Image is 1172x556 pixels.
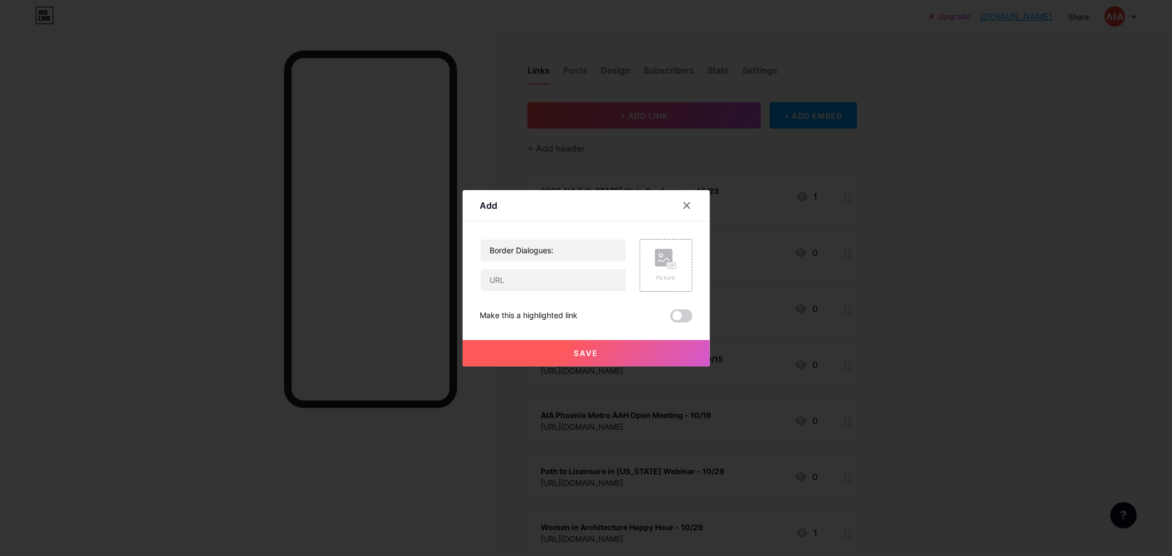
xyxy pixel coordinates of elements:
[574,348,598,358] span: Save
[655,274,677,282] div: Picture
[480,309,578,323] div: Make this a highlighted link
[481,269,626,291] input: URL
[463,340,710,366] button: Save
[480,199,498,212] div: Add
[481,240,626,262] input: Title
